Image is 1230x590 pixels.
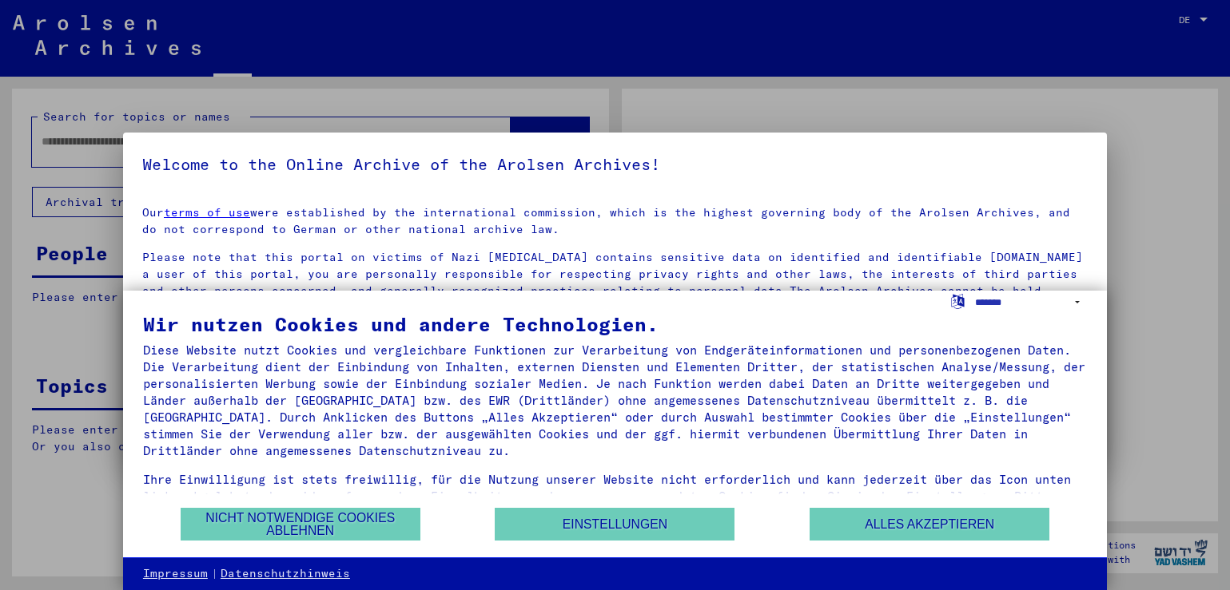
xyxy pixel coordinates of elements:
div: Wir nutzen Cookies und andere Technologien. [143,315,1087,334]
button: Einstellungen [495,508,734,541]
p: Please note that this portal on victims of Nazi [MEDICAL_DATA] contains sensitive data on identif... [142,249,1088,316]
h5: Welcome to the Online Archive of the Arolsen Archives! [142,152,1088,177]
button: Nicht notwendige Cookies ablehnen [181,508,420,541]
label: Sprache auswählen [949,293,966,308]
div: Ihre Einwilligung ist stets freiwillig, für die Nutzung unserer Website nicht erforderlich und ka... [143,471,1087,521]
a: terms of use [164,205,250,220]
a: Datenschutzhinweis [221,566,350,582]
select: Sprache auswählen [975,291,1088,314]
p: Our were established by the international commission, which is the highest governing body of the ... [142,204,1088,238]
div: Diese Website nutzt Cookies und vergleichbare Funktionen zur Verarbeitung von Endgeräteinformatio... [143,342,1087,459]
button: Alles akzeptieren [810,508,1049,541]
a: Impressum [143,566,208,582]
